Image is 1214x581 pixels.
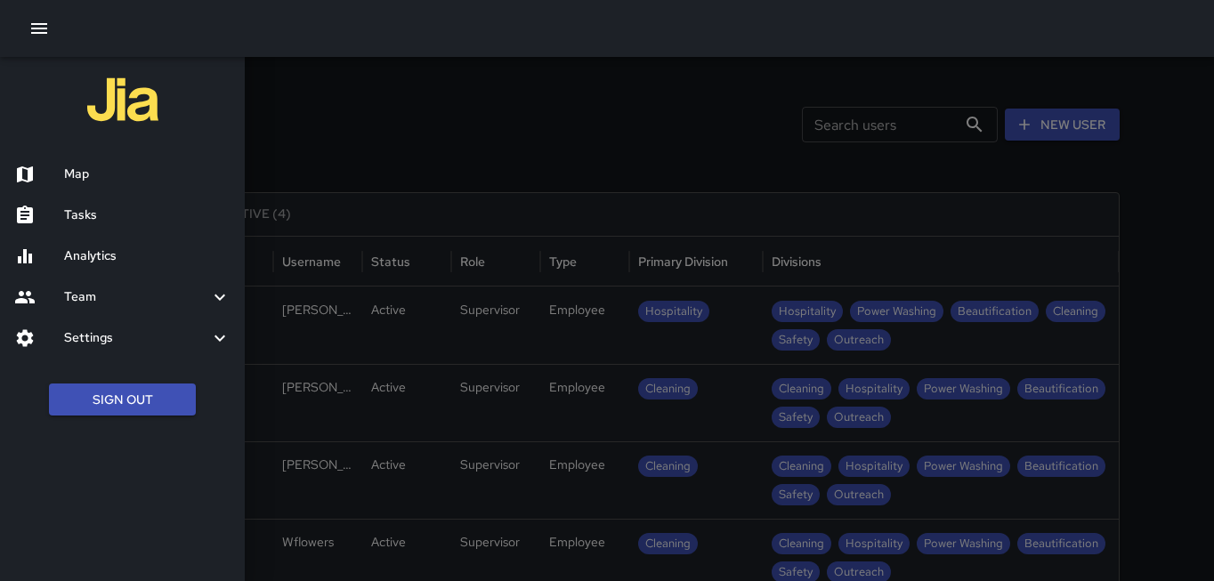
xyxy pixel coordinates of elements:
[64,246,231,266] h6: Analytics
[64,206,231,225] h6: Tasks
[64,165,231,184] h6: Map
[64,287,209,307] h6: Team
[64,328,209,348] h6: Settings
[49,383,196,416] button: Sign Out
[87,64,158,135] img: jia-logo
